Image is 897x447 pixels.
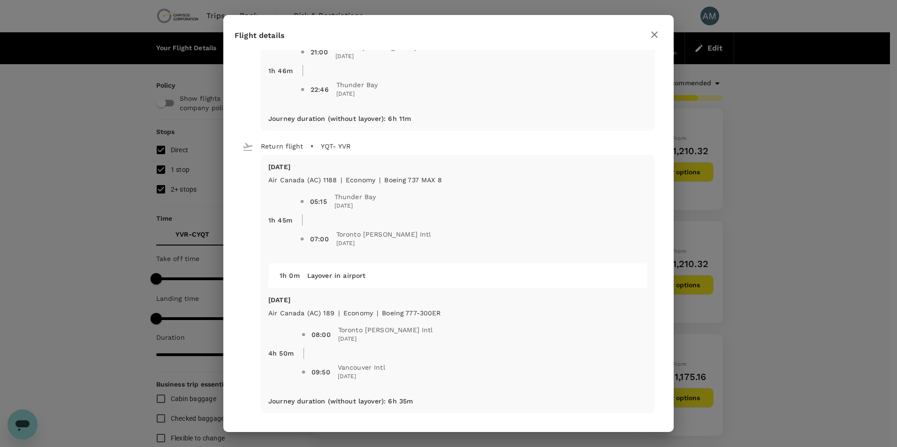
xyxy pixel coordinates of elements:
[335,52,430,61] span: [DATE]
[261,142,303,151] p: Return flight
[377,309,378,317] span: |
[338,363,385,372] span: Vancouver Intl
[312,367,330,377] div: 09:50
[310,197,327,206] div: 05:15
[268,349,294,358] p: 4h 50m
[379,176,380,184] span: |
[336,239,431,248] span: [DATE]
[268,396,413,406] p: Journey duration (without layover) : 6h 35m
[268,66,293,75] p: 1h 46m
[338,309,340,317] span: |
[268,295,647,305] p: [DATE]
[307,272,366,279] span: Layover in airport
[268,162,647,171] p: [DATE]
[235,31,285,40] span: Flight details
[280,272,300,279] span: 1h 0m
[336,230,431,239] span: Toronto [PERSON_NAME] Intl
[338,335,433,344] span: [DATE]
[268,308,334,318] p: Air Canada (AC) 189
[311,47,328,57] div: 21:00
[268,216,292,225] p: 1h 45m
[336,80,378,89] span: Thunder Bay
[268,175,337,185] p: Air Canada (AC) 1188
[384,175,441,185] p: Boeing 737 MAX 8
[338,372,385,381] span: [DATE]
[334,192,376,201] span: Thunder Bay
[338,325,433,335] span: Toronto [PERSON_NAME] Intl
[382,308,441,318] p: Boeing 777-300ER
[311,85,329,94] div: 22:46
[343,308,373,318] p: economy
[312,330,331,339] div: 08:00
[321,142,350,151] p: YQT - YVR
[334,201,376,211] span: [DATE]
[268,114,411,123] p: Journey duration (without layover) : 6h 11m
[310,234,329,244] div: 07:00
[336,89,378,99] span: [DATE]
[346,175,375,185] p: economy
[341,176,342,184] span: |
